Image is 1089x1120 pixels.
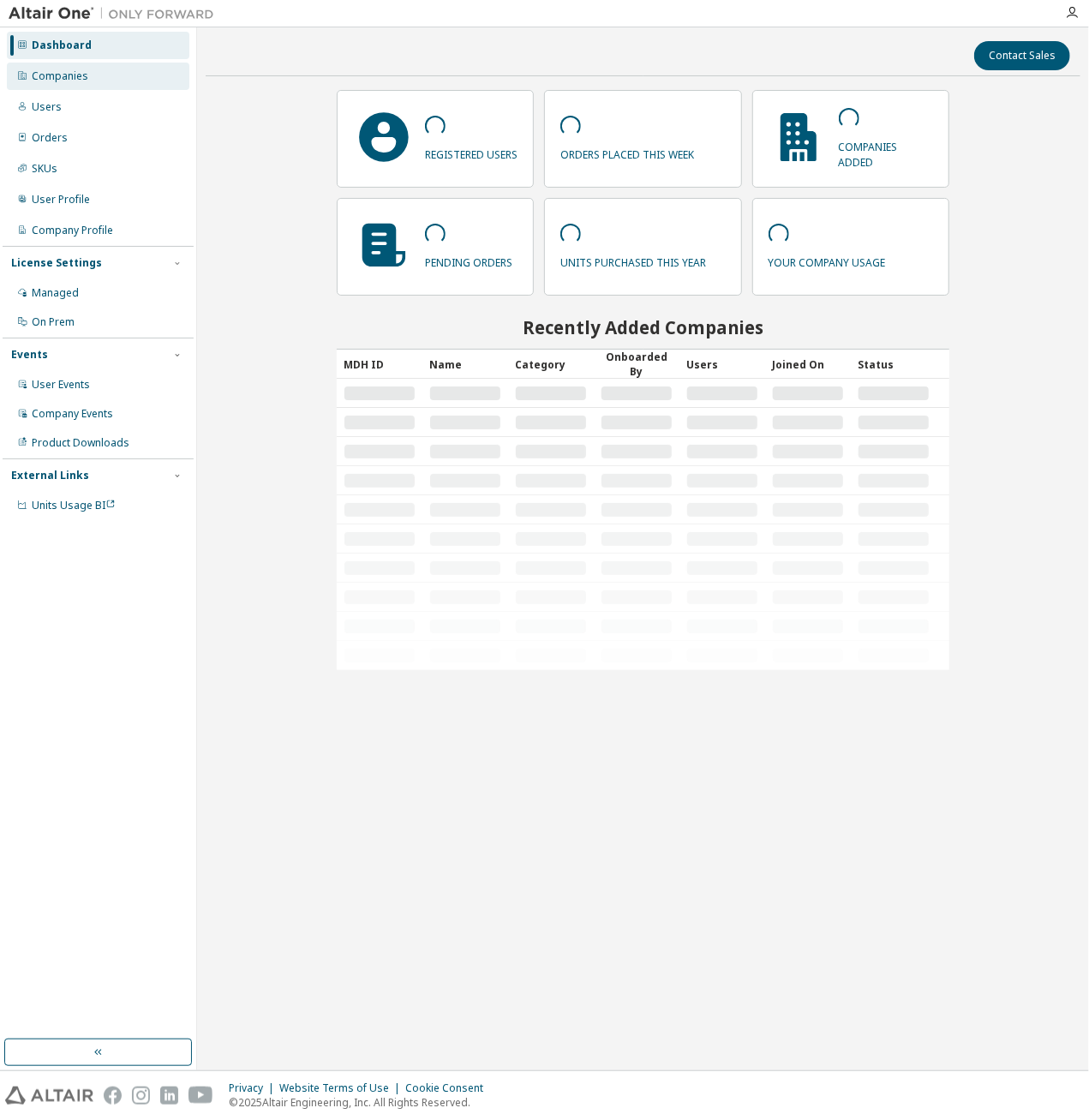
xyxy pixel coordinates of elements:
[188,1087,213,1105] img: youtube.svg
[601,350,673,379] div: Onboarded By
[32,407,113,421] div: Company Events
[229,1095,494,1110] p: © 2025 Altair Engineering, Inc. All Rights Reserved.
[32,162,57,176] div: SKUs
[32,193,90,207] div: User Profile
[32,315,75,329] div: On Prem
[772,350,844,378] div: Joined On
[686,350,758,378] div: Users
[279,1081,405,1095] div: Website Terms of Use
[344,350,416,378] div: MDH ID
[337,316,949,338] h2: Recently Added Companies
[769,250,886,270] p: your company usage
[160,1087,178,1105] img: linkedin.svg
[974,41,1070,70] button: Contact Sales
[9,5,223,22] img: Altair One
[32,224,113,237] div: Company Profile
[425,250,512,270] p: pending orders
[515,350,587,378] div: Category
[132,1087,150,1105] img: instagram.svg
[11,469,89,482] div: External Links
[425,142,518,162] p: registered users
[32,100,62,114] div: Users
[104,1087,122,1105] img: facebook.svg
[32,286,79,300] div: Managed
[32,69,88,83] div: Companies
[5,1087,93,1105] img: altair_logo.svg
[32,436,129,450] div: Product Downloads
[32,498,116,512] span: Units Usage BI
[229,1081,279,1095] div: Privacy
[560,142,694,162] p: orders placed this week
[858,350,930,378] div: Status
[560,250,706,270] p: units purchased this year
[11,348,48,362] div: Events
[839,135,933,169] p: companies added
[32,131,68,145] div: Orders
[405,1081,494,1095] div: Cookie Consent
[429,350,501,378] div: Name
[32,378,90,392] div: User Events
[32,39,92,52] div: Dashboard
[11,256,102,270] div: License Settings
